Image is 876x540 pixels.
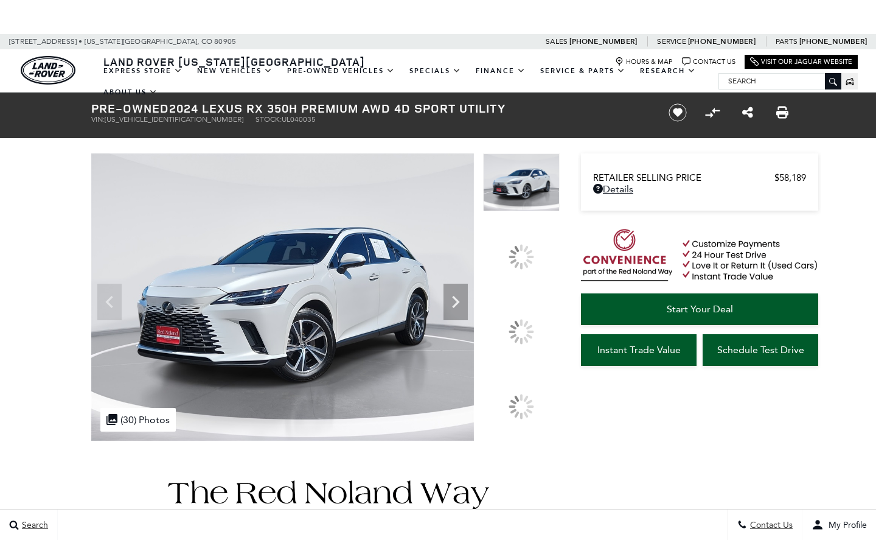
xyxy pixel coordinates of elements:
span: VIN: [91,115,105,124]
a: Research [633,60,703,82]
button: Compare vehicle [703,103,721,122]
a: About Us [96,82,165,103]
a: Pre-Owned Vehicles [280,60,402,82]
a: [PHONE_NUMBER] [688,37,756,46]
span: Parts [776,37,798,46]
a: New Vehicles [190,60,280,82]
a: Share this Pre-Owned 2024 Lexus RX 350h Premium AWD 4D Sport Utility [742,105,753,120]
a: Retailer Selling Price $58,189 [593,172,806,183]
span: $58,189 [774,172,806,183]
h1: 2024 Lexus RX 350h Premium AWD 4D Sport Utility [91,102,648,115]
a: [STREET_ADDRESS] • [US_STATE][GEOGRAPHIC_DATA], CO 80905 [9,37,236,46]
span: Search [19,520,48,530]
img: Used 2024 Eminent White Pearl Lexus 350h Premium image 1 [91,153,474,441]
span: Schedule Test Drive [717,344,804,356]
span: My Profile [824,520,867,530]
span: CO [201,34,212,49]
span: Land Rover [US_STATE][GEOGRAPHIC_DATA] [103,54,365,69]
a: Schedule Test Drive [703,334,818,366]
a: Contact Us [682,57,735,66]
img: Land Rover [21,56,75,85]
input: Search [719,74,841,88]
a: [PHONE_NUMBER] [799,37,867,46]
span: Contact Us [747,520,793,530]
div: (30) Photos [100,408,176,432]
a: Start Your Deal [581,293,818,325]
span: [STREET_ADDRESS] • [9,34,83,49]
a: Service & Parts [533,60,633,82]
span: [US_STATE][GEOGRAPHIC_DATA], [85,34,200,49]
span: [US_VEHICLE_IDENTIFICATION_NUMBER] [105,115,243,124]
span: 80905 [214,34,236,49]
a: land-rover [21,56,75,85]
div: Next [443,284,468,320]
a: Details [593,183,806,195]
span: Stock: [255,115,282,124]
span: Instant Trade Value [597,344,681,356]
strong: Pre-Owned [91,100,169,116]
span: UL040035 [282,115,316,124]
span: Start Your Deal [667,303,733,315]
a: Print this Pre-Owned 2024 Lexus RX 350h Premium AWD 4D Sport Utility [776,105,788,120]
a: Instant Trade Value [581,334,697,366]
a: Finance [468,60,533,82]
nav: Main Navigation [96,60,718,103]
a: EXPRESS STORE [96,60,190,82]
button: Open user profile menu [802,510,876,540]
a: Land Rover [US_STATE][GEOGRAPHIC_DATA] [96,54,372,69]
button: Save vehicle [664,103,691,122]
a: Visit Our Jaguar Website [750,57,852,66]
a: Hours & Map [615,57,673,66]
span: Retailer Selling Price [593,172,774,183]
img: Used 2024 Eminent White Pearl Lexus 350h Premium image 1 [483,153,560,211]
a: Specials [402,60,468,82]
